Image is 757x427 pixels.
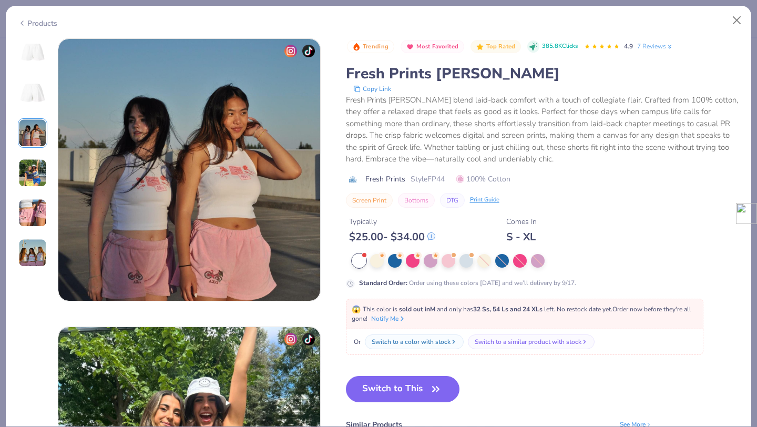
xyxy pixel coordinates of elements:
span: 4.9 [624,42,633,50]
img: insta-icon.png [284,45,297,57]
span: Most Favorited [416,44,458,49]
a: 7 Reviews [637,42,673,51]
div: Order using these colors [DATE] and we’ll delivery by 9/17. [359,278,576,288]
button: Bottoms [398,193,435,208]
div: Fresh Prints [PERSON_NAME] [346,64,740,84]
button: copy to clipboard [350,84,394,94]
img: Most Favorited sort [406,43,414,51]
div: Comes In [506,216,537,227]
img: Front [20,40,45,66]
img: User generated content [18,159,47,187]
span: Style FP44 [411,174,445,185]
img: Back [20,80,45,106]
button: Notify Me [371,314,406,323]
div: $ 25.00 - $ 34.00 [349,230,435,243]
button: Switch to a similar product with stock [468,334,595,349]
div: Fresh Prints [PERSON_NAME] blend laid-back comfort with a touch of collegiate flair. Crafted from... [346,94,740,165]
div: Typically [349,216,435,227]
span: This color is and only has left . No restock date yet. Order now before they're all gone! [352,305,691,323]
button: Badge Button [347,40,394,54]
span: 100% Cotton [456,174,510,185]
img: insta-icon.png [284,333,297,345]
img: Trending sort [352,43,361,51]
img: ecc54a6e-6f91-4850-89cf-de813a1a5de7 [58,39,320,301]
span: Trending [363,44,388,49]
button: DTG [440,193,465,208]
button: Switch to a color with stock [365,334,464,349]
img: logo.png [736,203,757,224]
button: Badge Button [401,40,464,54]
button: Switch to This [346,376,460,402]
button: Screen Print [346,193,393,208]
img: brand logo [346,175,360,184]
button: Badge Button [470,40,521,54]
button: Close [727,11,747,30]
span: Fresh Prints [365,174,405,185]
img: tiktok-icon.png [302,333,315,345]
span: Top Rated [486,44,516,49]
div: Print Guide [470,196,499,205]
div: 4.9 Stars [584,38,620,55]
div: Products [18,18,57,29]
div: Switch to a similar product with stock [475,337,581,347]
strong: Standard Order : [359,279,407,287]
img: tiktok-icon.png [302,45,315,57]
img: Top Rated sort [476,43,484,51]
img: User generated content [18,199,47,227]
strong: 32 Ss, 54 Ls and 24 XLs [473,305,543,313]
span: 385.8K Clicks [542,42,578,51]
div: S - XL [506,230,537,243]
img: User generated content [18,239,47,267]
span: Or [352,337,361,347]
strong: sold out in M [399,305,435,313]
span: 😱 [352,304,361,314]
div: Switch to a color with stock [372,337,451,347]
img: User generated content [18,119,47,147]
